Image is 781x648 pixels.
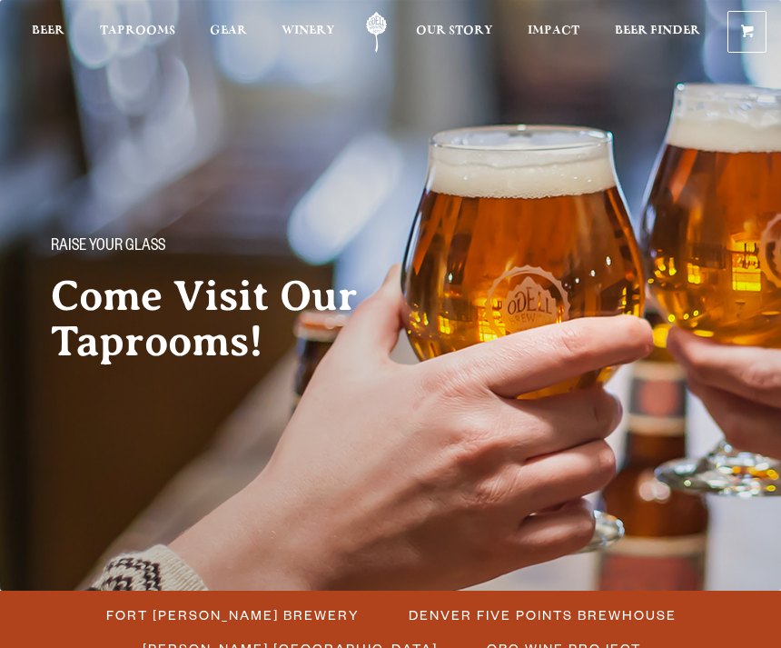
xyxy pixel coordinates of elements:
span: Impact [528,24,579,38]
span: Gear [210,24,247,38]
span: Winery [282,24,335,38]
a: Fort [PERSON_NAME] Brewery [95,602,369,628]
a: Beer [32,12,64,53]
span: Fort [PERSON_NAME] Brewery [106,602,360,628]
span: Denver Five Points Brewhouse [409,602,677,628]
a: Beer Finder [615,12,700,53]
a: Gear [210,12,247,53]
a: Denver Five Points Brewhouse [398,602,686,628]
h2: Come Visit Our Taprooms! [51,274,443,364]
a: Our Story [416,12,493,53]
a: Winery [282,12,335,53]
span: Taprooms [100,24,175,38]
span: Our Story [416,24,493,38]
a: Odell Home [354,12,400,53]
a: Taprooms [100,12,175,53]
span: Beer [32,24,64,38]
a: Impact [528,12,579,53]
span: Raise your glass [51,235,165,259]
span: Beer Finder [615,24,700,38]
